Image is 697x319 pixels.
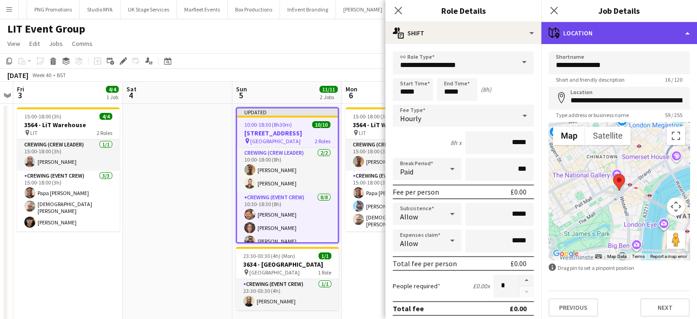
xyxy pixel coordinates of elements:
div: Shift [385,22,541,44]
app-card-role: Crewing (Event Crew)1/123:30-03:30 (4h)[PERSON_NAME] [236,279,339,310]
h3: 3634 - [GEOGRAPHIC_DATA] [236,260,339,269]
button: Toggle fullscreen view [667,127,685,145]
span: LIT [359,129,366,136]
div: BST [57,72,66,78]
span: 2 Roles [315,138,330,145]
span: Comms [72,39,93,48]
h3: 3564 - LiT Warehouse [17,121,120,129]
button: Next [640,298,690,317]
div: Fee per person [393,187,439,196]
app-card-role: Crewing (Event Crew)3/315:00-18:00 (3h)Papa [PERSON_NAME][DEMOGRAPHIC_DATA][PERSON_NAME][PERSON_N... [17,171,120,231]
div: £0.00 [510,259,527,268]
span: View [7,39,20,48]
span: 3 [16,90,24,101]
app-card-role: Crewing (Crew Leader)1/115:00-18:00 (3h)[PERSON_NAME] [17,140,120,171]
label: People required [393,282,440,290]
span: Mon [346,85,357,93]
span: 10/10 [312,121,330,128]
span: Fri [17,85,24,93]
button: Increase [519,274,534,286]
button: [PERSON_NAME] [336,0,390,18]
span: 23:30-03:30 (4h) (Mon) [243,252,295,259]
span: Paid [400,167,413,176]
div: Total fee [393,304,424,313]
app-job-card: 23:30-03:30 (4h) (Mon)1/13634 - [GEOGRAPHIC_DATA] [GEOGRAPHIC_DATA]1 RoleCrewing (Event Crew)1/12... [236,247,339,310]
span: 2 Roles [97,129,112,136]
button: Keyboard shortcuts [595,253,602,260]
span: Sun [236,85,247,93]
app-job-card: Updated10:00-18:30 (8h30m)10/10[STREET_ADDRESS] [GEOGRAPHIC_DATA]2 RolesCrewing (Crew Leader)2/21... [236,107,339,243]
a: Open this area in Google Maps (opens a new window) [551,248,581,260]
a: Comms [68,38,96,50]
button: PNG Promotions [27,0,80,18]
span: 15:00-18:00 (3h) [353,113,390,120]
div: £0.00 x [473,282,490,290]
span: 10:00-18:30 (8h30m) [244,121,292,128]
div: Location [541,22,697,44]
span: Allow [400,212,418,221]
div: [DATE] [7,71,28,80]
div: £0.00 [510,304,527,313]
button: Marfleet Events [177,0,228,18]
div: £0.00 [510,187,527,196]
div: 8h x [450,139,461,147]
span: [GEOGRAPHIC_DATA] [250,138,301,145]
button: Previous [549,298,598,317]
span: 15:00-18:00 (3h) [24,113,61,120]
a: Report a map error [650,254,687,259]
a: View [4,38,24,50]
h3: 3564 - LiT Warehouse [346,121,448,129]
h3: Role Details [385,5,541,17]
div: Updated [237,108,338,116]
img: Google [551,248,581,260]
button: Show street map [553,127,585,145]
a: Jobs [45,38,66,50]
span: Hourly [400,114,421,123]
span: Jobs [49,39,63,48]
span: Type address or business name [549,112,636,118]
h3: [STREET_ADDRESS] [237,129,338,137]
span: 16 / 120 [658,76,690,83]
button: Map camera controls [667,197,685,216]
app-card-role: Crewing (Event Crew)3/315:00-18:00 (3h)Papa [PERSON_NAME][PERSON_NAME][DEMOGRAPHIC_DATA][PERSON_N... [346,171,448,231]
h3: Job Details [541,5,697,17]
button: Show satellite imagery [585,127,631,145]
app-card-role: Crewing (Crew Leader)2/210:00-18:00 (8h)[PERSON_NAME][PERSON_NAME] [237,148,338,192]
span: 59 / 255 [658,112,690,118]
span: Short and friendly description [549,76,632,83]
button: Map Data [607,253,626,260]
span: 11/11 [319,86,338,93]
div: 2 Jobs [320,94,337,101]
span: 4 [125,90,137,101]
button: Drag Pegman onto the map to open Street View [667,230,685,249]
span: 6 [344,90,357,101]
app-job-card: 15:00-18:00 (3h)4/43564 - LiT Warehouse LIT2 RolesCrewing (Crew Leader)1/115:00-18:00 (3h)[PERSON... [346,107,448,231]
span: LIT [30,129,38,136]
h1: LIT Event Group [7,22,85,36]
button: InEvent Branding [280,0,336,18]
span: Edit [29,39,40,48]
app-job-card: 15:00-18:00 (3h)4/43564 - LiT Warehouse LIT2 RolesCrewing (Crew Leader)1/115:00-18:00 (3h)[PERSON... [17,107,120,231]
div: 1 Job [106,94,118,101]
a: Terms (opens in new tab) [632,254,645,259]
a: Edit [26,38,44,50]
span: 5 [235,90,247,101]
button: Studio MYA [80,0,121,18]
span: 1/1 [318,252,331,259]
span: 1 Role [318,269,331,276]
app-card-role: Crewing (Crew Leader)1/115:00-18:00 (3h)[PERSON_NAME] [346,140,448,171]
div: Drag pin to set a pinpoint position [549,263,690,272]
span: Allow [400,239,418,248]
span: Week 40 [30,72,53,78]
div: (8h) [481,85,491,94]
span: 4/4 [99,113,112,120]
div: Total fee per person [393,259,457,268]
span: 4/4 [106,86,119,93]
span: Sat [126,85,137,93]
span: [GEOGRAPHIC_DATA] [249,269,300,276]
button: Box Productions [228,0,280,18]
